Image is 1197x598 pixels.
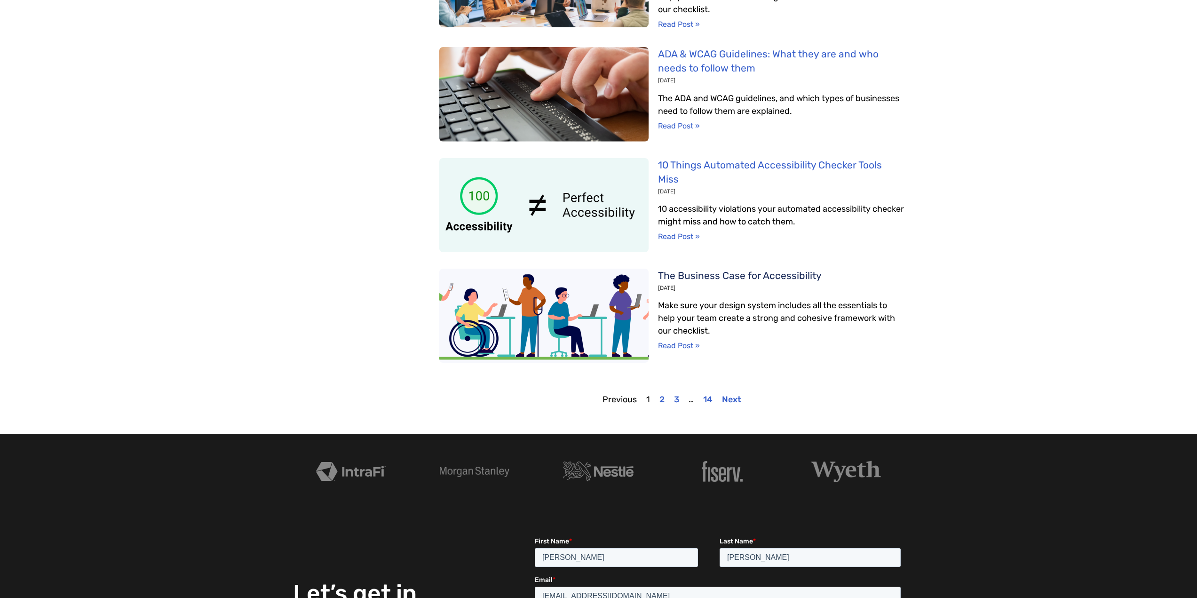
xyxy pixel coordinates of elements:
span: [DATE] [658,188,675,195]
a: Read more about ADA & WCAG Guidelines: What they are and who needs to follow them [658,121,700,130]
span: 1 [646,394,650,405]
span: … [689,394,694,405]
img: Intrafi [316,462,386,481]
img: Nestle [563,462,633,481]
img: fiserv [702,461,743,482]
a: 2 [659,394,665,405]
iframe: Chat Widget [1150,553,1197,598]
a: Read more about The Business Case for Accessibility [658,341,700,350]
span: Subscribe to UX Team newsletter. [12,131,366,139]
img: Person typing on a braile keyboard [407,47,680,142]
nav: Pagination [439,393,904,406]
p: 10 accessibility violations your automated accessibility checker might miss and how to catch them. [658,203,904,228]
img: Wyeth [811,461,881,482]
a: The Business Case for Accessibility [658,270,822,281]
img: Accessibility- Why accessibility is important [407,268,679,363]
span: [DATE] [658,77,675,84]
input: Subscribe to UX Team newsletter. [2,132,8,138]
a: Read more about Why Accessible Enterprise Software Drives Business Success [658,20,700,29]
img: Morgan Stanley [440,467,509,477]
a: ADA & WCAG Guidelines: What they are and who needs to follow them [658,48,879,74]
p: Make sure your design system includes all the essentials to help your team create a strong and co... [658,299,904,337]
a: Read more about 10 Things Automated Accessibility Checker Tools Miss [658,232,700,241]
a: 3 [674,394,679,405]
a: Next [722,394,741,405]
a: 10 Things Automated Accessibility Checker Tools Miss [658,159,882,185]
span: [DATE] [658,285,675,291]
img: A 100% accessibility score from Lighthouse does not equal perfect accessibility. [407,158,680,253]
p: The ADA and WCAG guidelines, and which types of businesses need to follow them are explained. [658,92,904,118]
a: 14 [703,394,713,405]
span: Previous [602,394,637,405]
span: Last Name [185,0,218,8]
